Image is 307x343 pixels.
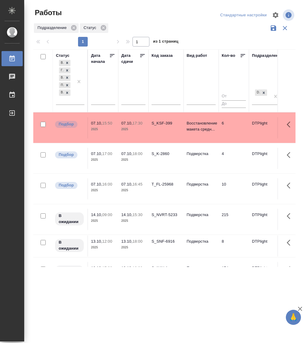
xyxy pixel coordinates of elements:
p: 16:45 [132,182,142,186]
div: S_KSF-399 [152,120,181,126]
p: Подверстка [187,238,216,244]
div: Можно подбирать исполнителей [54,151,84,159]
p: 13.10, [121,266,132,270]
p: 07.10, [121,121,132,125]
div: Можно подбирать исполнителей [54,181,84,189]
p: 17:00 [102,266,112,270]
p: 2025 [91,187,115,193]
div: В работе [59,75,64,81]
p: 14.10, [91,212,102,217]
td: 215 [219,209,249,230]
div: Исполнитель назначен, приступать к работе пока рано [54,265,84,279]
p: 2025 [91,126,115,132]
p: 10.10, [91,266,102,270]
button: Сбросить фильтры [279,22,291,34]
td: 174 [219,262,249,283]
button: 🙏 [286,310,301,325]
p: В ожидании [59,266,80,278]
span: Посмотреть информацию [283,9,296,21]
div: DTPlight [255,89,260,96]
p: 16:00 [102,182,112,186]
p: 2025 [91,244,115,251]
p: 2025 [121,244,145,251]
button: Здесь прячутся важные кнопки [283,209,298,223]
td: 4 [219,148,249,169]
button: Сохранить фильтры [268,22,279,34]
p: Восстановление макета средн... [187,120,216,132]
div: Дата сдачи [121,53,139,65]
td: 6 [219,117,249,138]
div: S_K-2860 [152,151,181,157]
p: 18:00 [132,151,142,156]
p: 13:00 [132,266,142,270]
p: 15:30 [132,212,142,217]
td: 10 [219,178,249,199]
div: Код заказа [152,53,173,59]
div: Подбор [59,82,64,89]
p: Подверстка [187,151,216,157]
div: В ожидании, Готов к работе, В работе, Подбор, Выполнен [58,59,71,67]
td: DTPlight [249,178,284,199]
p: 2025 [121,187,145,193]
button: Здесь прячутся важные кнопки [283,117,298,132]
td: DTPlight [249,262,284,283]
span: Настроить таблицу [268,8,283,22]
p: Подверстка [187,181,216,187]
div: Готов к работе [59,67,64,74]
div: Подразделение [252,53,283,59]
p: 18:00 [132,239,142,244]
td: 8 [219,235,249,257]
div: S_INIX-1 [152,265,181,271]
p: Подбор [59,182,74,188]
span: 🙏 [288,311,299,324]
div: S_SNF-6916 [152,238,181,244]
p: 13.10, [121,239,132,244]
span: из 1 страниц [153,38,178,47]
div: Подразделение [34,23,79,33]
p: 14.10, [121,212,132,217]
p: В ожидании [59,213,80,225]
p: 2025 [91,157,115,163]
p: 17:00 [102,151,112,156]
div: Можно подбирать исполнителей [54,120,84,128]
p: 2025 [121,157,145,163]
p: Подразделение [38,25,69,31]
p: 09:00 [102,212,112,217]
p: 2025 [121,218,145,224]
p: 2025 [121,126,145,132]
p: Статус [83,25,98,31]
div: Статус [56,53,70,59]
td: DTPlight [249,148,284,169]
td: DTPlight [249,209,284,230]
p: В ожидании [59,239,80,251]
p: 07.10, [121,151,132,156]
p: 15:50 [102,121,112,125]
p: 12:00 [102,239,112,244]
p: 07.10, [91,121,102,125]
p: 17:30 [132,121,142,125]
td: DTPlight [249,235,284,257]
td: DTPlight [249,117,284,138]
div: В ожидании [59,60,64,66]
div: DTPlight [254,89,268,96]
div: S_NVRT-5233 [152,212,181,218]
div: В ожидании, Готов к работе, В работе, Подбор, Выполнен [58,89,71,96]
p: 2025 [91,218,115,224]
p: Подверстка [187,212,216,218]
span: Работы [33,8,62,18]
button: Здесь прячутся важные кнопки [283,235,298,250]
div: В ожидании, Готов к работе, В работе, Подбор, Выполнен [58,67,71,74]
p: 07.10, [91,151,102,156]
div: Дата начала [91,53,109,65]
div: T_FL-25968 [152,181,181,187]
div: Кол-во [222,53,235,59]
div: Выполнен [59,89,64,96]
button: Здесь прячутся важные кнопки [283,262,298,277]
button: Здесь прячутся важные кнопки [283,148,298,162]
div: В ожидании, Готов к работе, В работе, Подбор, Выполнен [58,82,71,89]
input: До [222,100,246,108]
p: Подверстка [187,265,216,271]
p: Подбор [59,121,74,127]
p: Подбор [59,152,74,158]
div: Статус [80,23,108,33]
